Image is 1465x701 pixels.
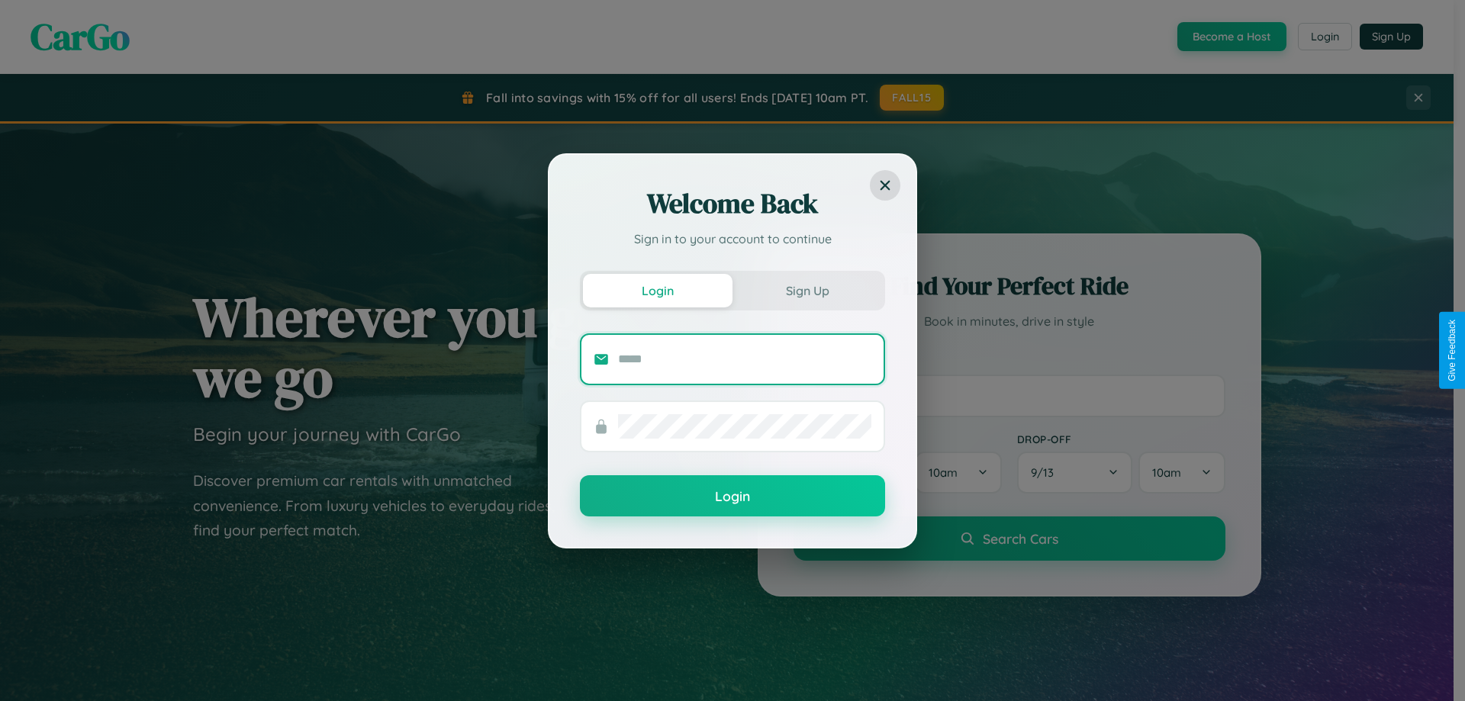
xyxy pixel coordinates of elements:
[580,230,885,248] p: Sign in to your account to continue
[583,274,732,307] button: Login
[732,274,882,307] button: Sign Up
[1447,320,1457,381] div: Give Feedback
[580,185,885,222] h2: Welcome Back
[580,475,885,516] button: Login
